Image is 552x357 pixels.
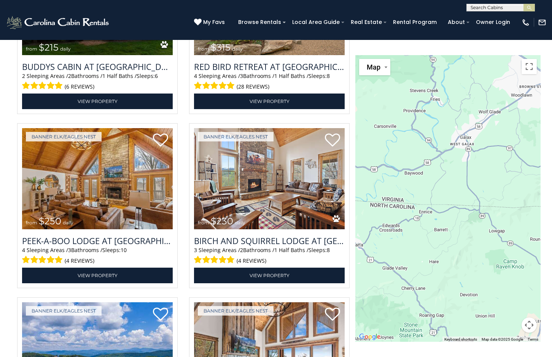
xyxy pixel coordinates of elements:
a: Birch and Squirrel Lodge at Eagles Nest from $230 daily [194,128,345,229]
span: 6 [155,72,158,79]
span: 2 [68,72,71,79]
a: Terms (opens in new tab) [528,337,538,341]
div: Sleeping Areas / Bathrooms / Sleeps: [22,246,173,266]
a: View Property [194,94,345,109]
a: Browse Rentals [234,16,285,28]
span: 2 [240,246,243,254]
a: Owner Login [472,16,514,28]
a: Birch and Squirrel Lodge at [GEOGRAPHIC_DATA] [194,235,345,246]
a: Rental Program [389,16,441,28]
h3: Birch and Squirrel Lodge at Eagles Nest [194,235,345,246]
span: daily [232,46,243,52]
span: (6 reviews) [65,82,94,92]
h3: Buddys Cabin at Eagles Nest [22,61,173,72]
h3: Red Bird Retreat at Eagles Nest [194,61,345,72]
a: Banner Elk/Eagles Nest [26,132,102,141]
span: (4 reviews) [237,256,266,266]
span: Map data ©2025 Google [482,337,523,341]
span: daily [235,220,245,225]
span: $250 [39,216,61,227]
img: Peek-a-Boo Lodge at Eagles Nest [22,128,173,229]
span: 3 [194,246,197,254]
span: from [198,220,209,225]
span: 3 [68,246,71,254]
span: Map [367,63,380,71]
div: Sleeping Areas / Bathrooms / Sleeps: [22,72,173,92]
span: $315 [211,42,231,53]
a: About [444,16,469,28]
span: 4 [22,246,25,254]
a: Red Bird Retreat at [GEOGRAPHIC_DATA] [194,61,345,72]
a: View Property [194,268,345,283]
a: Peek-a-Boo Lodge at [GEOGRAPHIC_DATA] [22,235,173,246]
span: 8 [327,72,330,79]
a: Peek-a-Boo Lodge at Eagles Nest from $250 daily [22,128,173,229]
a: View Property [22,94,173,109]
a: My Favs [194,18,227,27]
h3: Peek-a-Boo Lodge at Eagles Nest [22,235,173,246]
button: Toggle fullscreen view [522,59,537,74]
span: 1 Half Baths / [274,72,309,79]
div: Sleeping Areas / Bathrooms / Sleeps: [194,246,345,266]
a: Open this area in Google Maps (opens a new window) [357,332,382,342]
div: Sleeping Areas / Bathrooms / Sleeps: [194,72,345,92]
button: Change map style [359,59,390,75]
a: Add to favorites [153,307,168,323]
span: daily [60,46,71,52]
span: $230 [211,216,233,227]
span: daily [63,220,73,225]
a: Buddys Cabin at [GEOGRAPHIC_DATA] [22,61,173,72]
span: 8 [327,246,330,254]
span: 3 [240,72,243,79]
a: View Property [22,268,173,283]
span: 2 [22,72,25,79]
span: My Favs [203,18,225,26]
span: 10 [121,246,127,254]
span: from [26,46,37,52]
a: Banner Elk/Eagles Nest [198,306,274,316]
button: Map camera controls [522,317,537,333]
span: (4 reviews) [65,256,94,266]
a: Add to favorites [153,133,168,149]
a: Real Estate [347,16,386,28]
a: Banner Elk/Eagles Nest [198,132,274,141]
span: $215 [39,42,59,53]
img: Birch and Squirrel Lodge at Eagles Nest [194,128,345,229]
img: Google [357,332,382,342]
span: from [198,46,209,52]
span: (28 reviews) [237,82,269,92]
span: from [26,220,37,225]
span: 4 [194,72,197,79]
a: Banner Elk/Eagles Nest [26,306,102,316]
span: 1 Half Baths / [102,72,137,79]
img: White-1-2.png [6,15,111,30]
img: phone-regular-white.png [522,18,530,27]
button: Keyboard shortcuts [444,336,477,342]
a: Local Area Guide [288,16,344,28]
a: Add to favorites [325,133,340,149]
img: mail-regular-white.png [538,18,546,27]
span: 1 Half Baths / [274,246,309,254]
a: Add to favorites [325,307,340,323]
